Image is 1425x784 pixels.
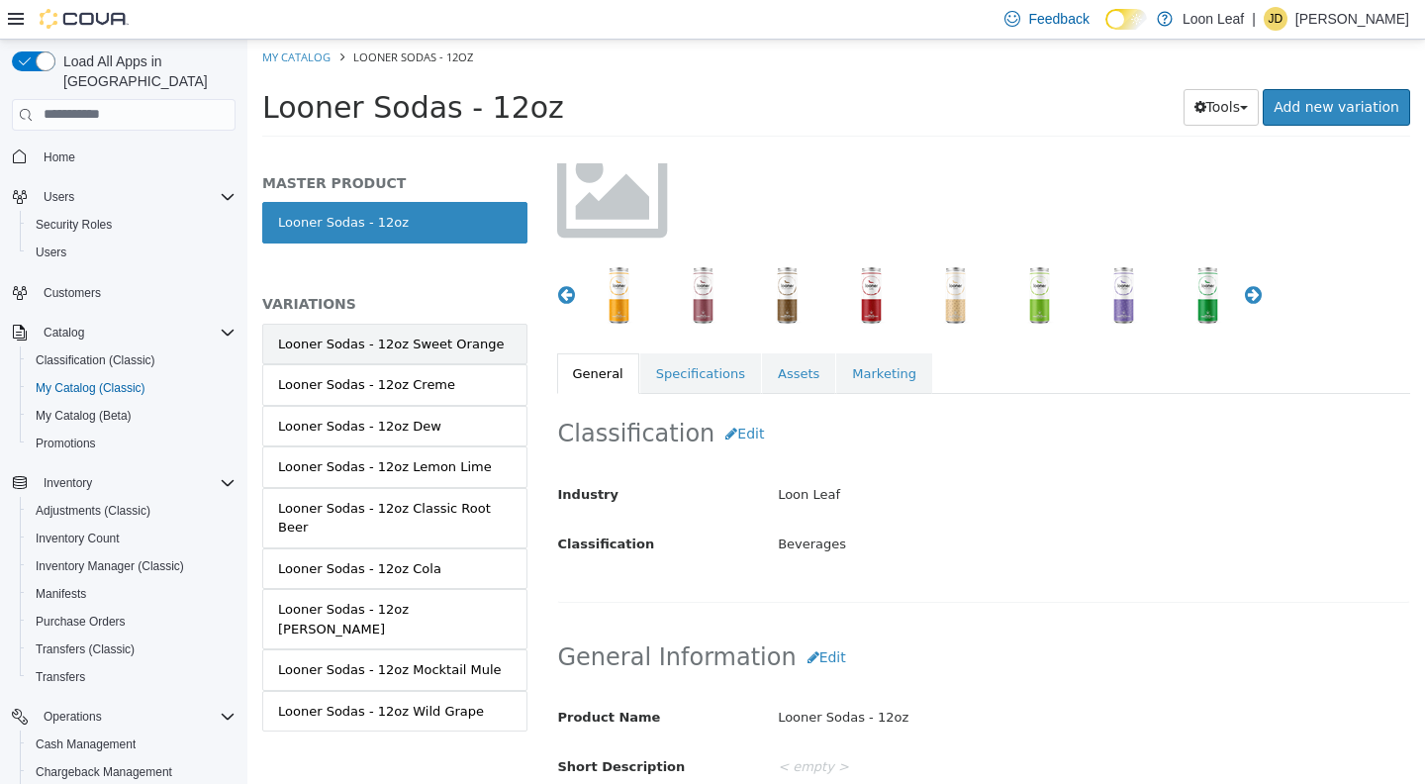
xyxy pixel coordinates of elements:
p: | [1252,7,1256,31]
a: Transfers (Classic) [28,637,142,661]
div: Beverages [516,488,1177,523]
button: Promotions [20,430,243,457]
input: Dark Mode [1105,9,1147,30]
span: Users [36,245,66,260]
span: Classification [311,497,408,512]
div: Looner Sodas - 12oz Cola [31,520,194,539]
button: Classification (Classic) [20,346,243,374]
span: My Catalog (Classic) [28,376,236,400]
div: Looner Sodas - 12oz [516,661,1177,696]
a: Assets [515,314,588,355]
span: Feedback [1028,9,1089,29]
span: Operations [44,709,102,725]
button: My Catalog (Beta) [20,402,243,430]
a: Marketing [589,314,685,355]
button: Inventory [36,471,100,495]
button: Users [20,239,243,266]
span: Transfers (Classic) [28,637,236,661]
span: Short Description [311,720,438,735]
p: [PERSON_NAME] [1295,7,1409,31]
span: Product Name [311,670,414,685]
span: Inventory [36,471,236,495]
button: Edit [467,376,527,413]
a: General [310,314,392,355]
div: < empty > [516,711,1177,745]
button: Inventory Count [20,525,243,552]
button: Tools [936,49,1012,86]
a: Chargeback Management [28,760,180,784]
button: Previous [310,245,330,265]
a: Purchase Orders [28,610,134,634]
span: Customers [36,280,236,305]
span: Chargeback Management [36,764,172,780]
span: Users [44,189,74,205]
span: Home [36,145,236,169]
span: Transfers [36,669,85,685]
span: Transfers (Classic) [36,641,135,657]
span: Users [28,241,236,264]
a: Security Roles [28,213,120,237]
button: Catalog [36,321,92,344]
a: Specifications [393,314,514,355]
button: My Catalog (Classic) [20,374,243,402]
span: Manifests [28,582,236,606]
div: Looner Sodas - 12oz Classic Root Beer [31,459,264,498]
span: Inventory Count [28,527,236,550]
span: JD [1269,7,1283,31]
button: Security Roles [20,211,243,239]
span: Home [44,149,75,165]
h2: General Information [311,600,1163,637]
a: My Catalog [15,10,83,25]
a: Home [36,146,83,169]
span: Operations [36,705,236,729]
div: Looner Sodas - 12oz Dew [31,377,194,397]
div: Looner Sodas - 12oz Wild Grape [31,662,237,682]
h5: VARIATIONS [15,255,280,273]
span: Inventory [44,475,92,491]
button: Transfers (Classic) [20,636,243,663]
div: Looner Sodas - 12oz Creme [31,336,208,355]
a: Inventory Manager (Classic) [28,554,192,578]
h2: Classification [311,376,1163,413]
span: Industry [311,447,372,462]
span: Cash Management [36,736,136,752]
div: Loon Leaf [516,439,1177,473]
button: Users [36,185,82,209]
button: Inventory [4,469,243,497]
span: Promotions [36,436,96,451]
span: Classification (Classic) [36,352,155,368]
span: Adjustments (Classic) [28,499,236,523]
span: Manifests [36,586,86,602]
span: Looner Sodas - 12oz [15,50,317,85]
span: Security Roles [36,217,112,233]
button: Adjustments (Classic) [20,497,243,525]
a: Promotions [28,432,104,455]
button: Manifests [20,580,243,608]
div: Joelle Dalencar [1264,7,1287,31]
span: Security Roles [28,213,236,237]
span: Inventory Count [36,531,120,546]
span: Classification (Classic) [28,348,236,372]
button: Transfers [20,663,243,691]
button: Next [996,245,1015,265]
span: Purchase Orders [36,614,126,630]
button: Inventory Manager (Classic) [20,552,243,580]
span: Catalog [44,325,84,341]
span: Users [36,185,236,209]
a: Add new variation [1015,49,1163,86]
div: Looner Sodas - 12oz Lemon Lime [31,418,244,438]
span: Cash Management [28,733,236,756]
button: Customers [4,278,243,307]
button: Home [4,143,243,171]
a: Users [28,241,74,264]
span: Catalog [36,321,236,344]
button: Edit [549,600,610,637]
span: Inventory Manager (Classic) [36,558,184,574]
img: Cova [40,9,129,29]
span: Customers [44,285,101,301]
div: Looner Sodas - 12oz Mocktail Mule [31,621,254,640]
span: Dark Mode [1105,30,1106,31]
a: Transfers [28,665,93,689]
a: Cash Management [28,733,143,756]
span: My Catalog (Beta) [28,404,236,428]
